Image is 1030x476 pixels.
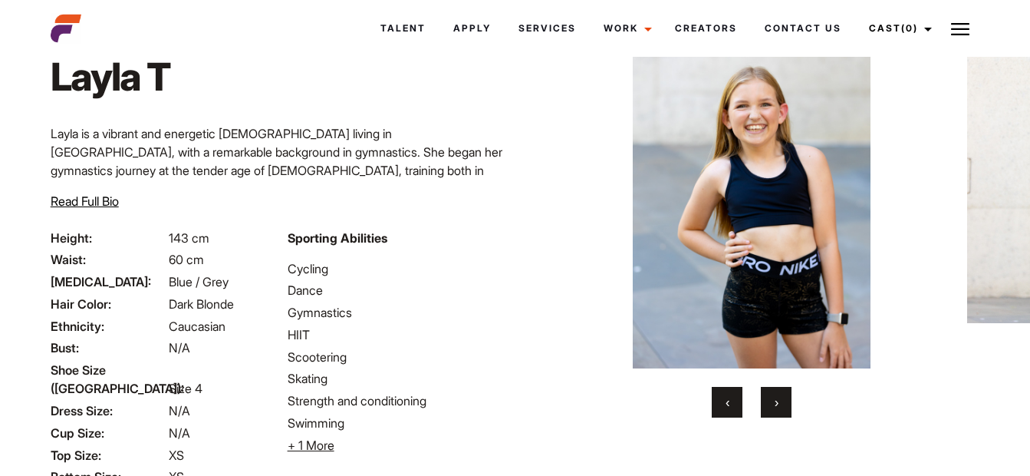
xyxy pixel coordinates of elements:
span: Blue / Grey [169,274,229,289]
img: Burger icon [951,20,969,38]
span: Caucasian [169,319,225,334]
span: 60 cm [169,252,204,267]
p: Layla is a vibrant and energetic [DEMOGRAPHIC_DATA] living in [GEOGRAPHIC_DATA], with a remarkabl... [51,124,506,272]
li: Dance [288,281,506,299]
span: Dress Size: [51,402,166,420]
li: Skating [288,369,506,388]
a: Cast(0) [855,8,941,49]
span: Bust: [51,339,166,357]
span: N/A [169,403,190,418]
span: [MEDICAL_DATA]: [51,273,166,291]
span: Previous [726,395,729,410]
li: Cycling [288,259,506,278]
h1: Layla T [51,54,176,100]
span: (0) [901,22,918,34]
span: Next [775,395,778,410]
img: 0B5A8736 [551,12,952,369]
span: Height: [51,229,166,247]
span: Cup Size: [51,424,166,442]
strong: Sporting Abilities [288,230,387,246]
span: Ethnicity: [51,317,166,336]
li: Scootering [288,348,506,366]
span: Shoe Size ([GEOGRAPHIC_DATA]): [51,361,166,398]
span: Hair Color: [51,295,166,313]
span: Size 4 [169,381,202,396]
span: N/A [169,340,190,355]
span: Read Full Bio [51,193,119,209]
span: N/A [169,425,190,441]
a: Apply [439,8,505,49]
span: 143 cm [169,230,209,246]
li: HIIT [288,326,506,344]
span: Waist: [51,250,166,269]
span: Top Size: [51,446,166,464]
img: cropped-aefm-brand-fav-22-square.png [51,13,81,44]
button: Read Full Bio [51,192,119,210]
li: Swimming [288,414,506,432]
li: Gymnastics [288,303,506,322]
a: Contact Us [751,8,855,49]
a: Services [505,8,590,49]
span: + 1 More [288,438,334,453]
span: XS [169,448,184,463]
a: Creators [661,8,751,49]
a: Talent [367,8,439,49]
li: Strength and conditioning [288,392,506,410]
span: Dark Blonde [169,296,234,312]
a: Work [590,8,661,49]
